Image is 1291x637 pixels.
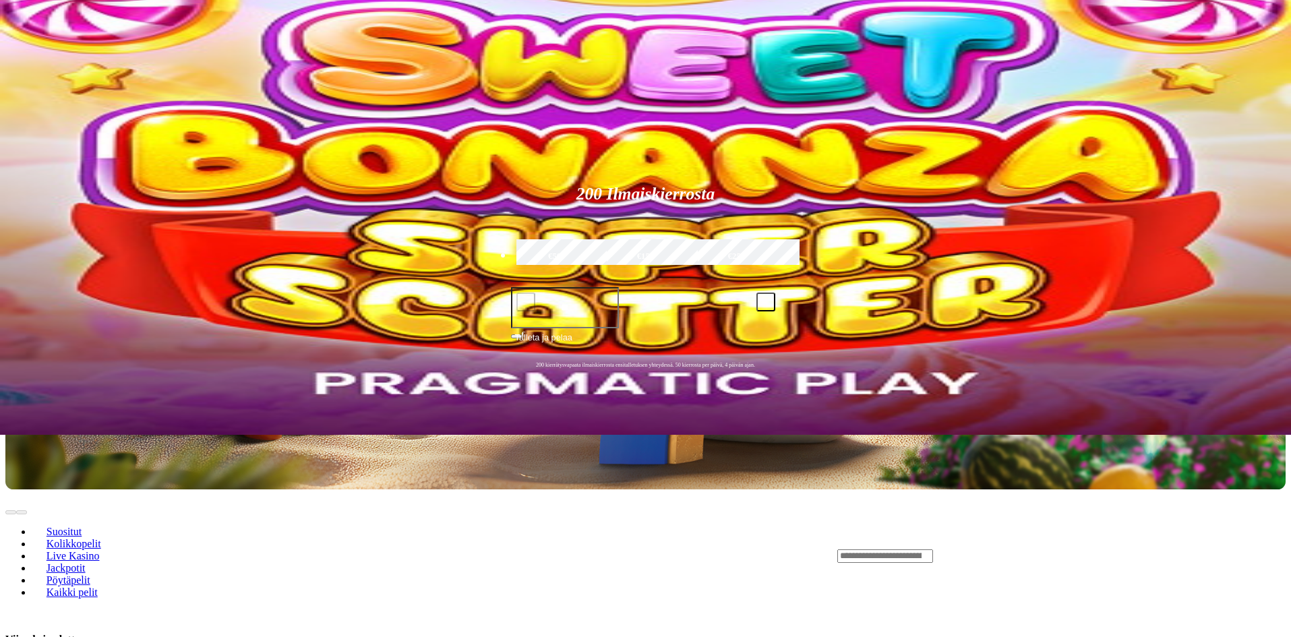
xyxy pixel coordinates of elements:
header: Lobby [5,489,1286,621]
a: Live Kasino [32,545,113,566]
input: Search [837,549,933,563]
button: plus icon [756,293,775,311]
label: €250 [694,237,778,276]
button: minus icon [516,293,535,311]
span: Kolikkopelit [41,538,107,549]
nav: Lobby [5,503,810,609]
a: Suositut [32,521,96,541]
a: Pöytäpelit [32,570,104,590]
a: Kaikki pelit [32,582,112,602]
span: Jackpotit [41,562,91,574]
button: Talleta ja pelaa [511,330,781,356]
span: Pöytäpelit [41,574,96,586]
span: Live Kasino [41,550,105,562]
label: €150 [603,237,687,276]
a: Jackpotit [32,557,99,578]
span: Kaikki pelit [41,586,103,598]
span: Suositut [41,526,87,537]
span: € [656,294,660,307]
label: €50 [513,237,597,276]
span: € [522,330,526,338]
button: prev slide [5,510,16,514]
a: Kolikkopelit [32,533,115,553]
button: next slide [16,510,27,514]
span: Talleta ja pelaa [515,331,572,355]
